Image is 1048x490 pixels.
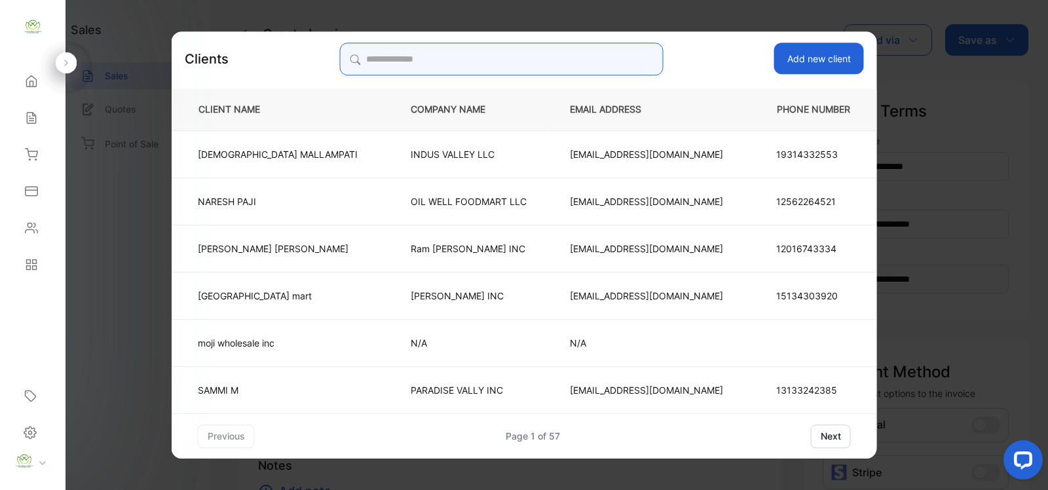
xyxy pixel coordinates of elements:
[198,424,255,448] button: previous
[570,289,723,303] p: [EMAIL_ADDRESS][DOMAIN_NAME]
[198,242,358,255] p: [PERSON_NAME] [PERSON_NAME]
[774,43,864,74] button: Add new client
[993,435,1048,490] iframe: LiveChat chat widget
[506,429,560,443] div: Page 1 of 57
[776,195,851,208] p: 12562264521
[185,49,229,69] p: Clients
[411,103,527,117] p: COMPANY NAME
[570,383,723,397] p: [EMAIL_ADDRESS][DOMAIN_NAME]
[776,383,851,397] p: 13133242385
[23,17,43,37] img: logo
[198,383,358,397] p: SAMMI M
[411,242,527,255] p: Ram [PERSON_NAME] INC
[193,103,367,117] p: CLIENT NAME
[411,383,527,397] p: PARADISE VALLY INC
[411,336,527,350] p: N/A
[570,336,723,350] p: N/A
[411,289,527,303] p: [PERSON_NAME] INC
[570,242,723,255] p: [EMAIL_ADDRESS][DOMAIN_NAME]
[570,195,723,208] p: [EMAIL_ADDRESS][DOMAIN_NAME]
[198,336,358,350] p: moji wholesale inc
[198,289,358,303] p: [GEOGRAPHIC_DATA] mart
[198,195,358,208] p: NARESH PAJI
[811,424,851,448] button: next
[776,147,851,161] p: 19314332553
[411,147,527,161] p: INDUS VALLEY LLC
[570,103,723,117] p: EMAIL ADDRESS
[14,451,34,471] img: profile
[411,195,527,208] p: OIL WELL FOODMART LLC
[570,147,723,161] p: [EMAIL_ADDRESS][DOMAIN_NAME]
[766,103,855,117] p: PHONE NUMBER
[198,147,358,161] p: [DEMOGRAPHIC_DATA] MALLAMPATI
[776,289,851,303] p: 15134303920
[776,242,851,255] p: 12016743334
